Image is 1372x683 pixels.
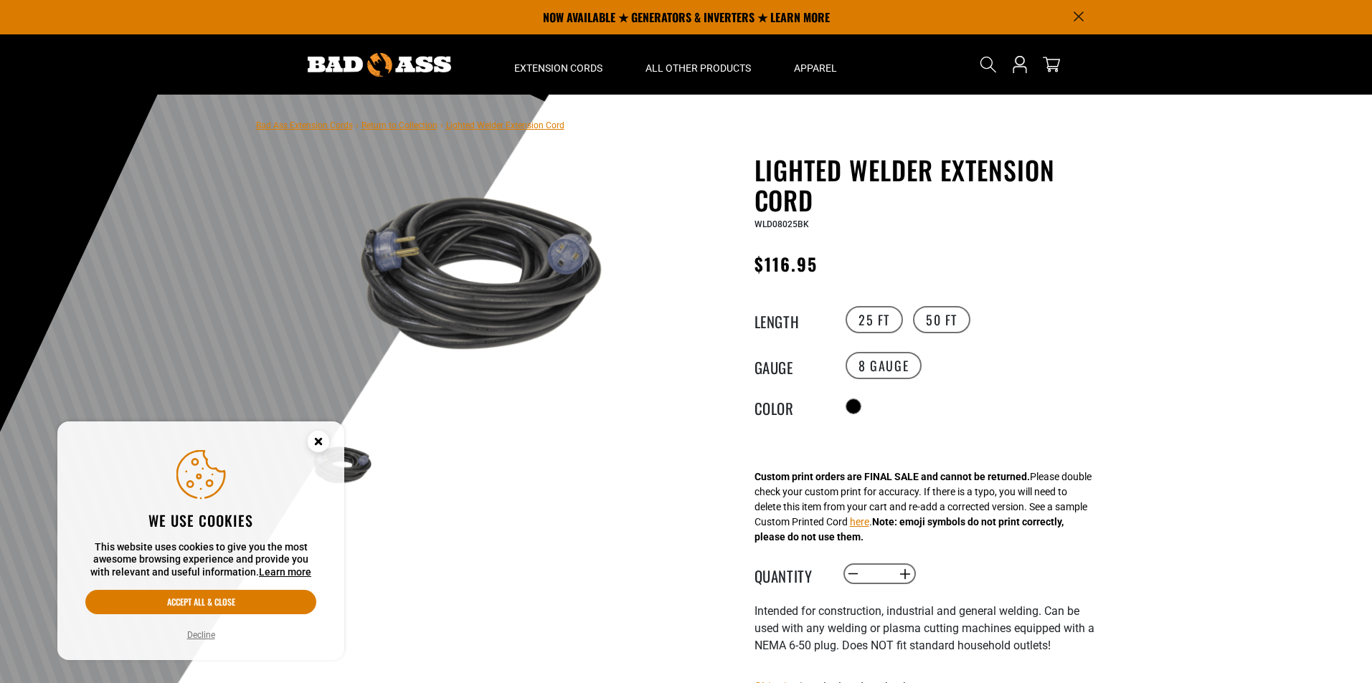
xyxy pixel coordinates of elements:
button: here [850,515,869,530]
span: › [356,120,359,130]
button: Accept all & close [85,590,316,614]
h1: Lighted Welder Extension Cord [754,155,1106,215]
span: › [440,120,443,130]
a: Bad Ass Extension Cords [256,120,353,130]
label: 25 FT [846,306,903,333]
a: Learn more [259,566,311,578]
span: All Other Products [645,62,751,75]
span: $116.95 [754,251,818,277]
span: WLD08025BK [754,219,809,229]
legend: Length [754,310,826,329]
span: Lighted Welder Extension Cord [446,120,564,130]
legend: Gauge [754,356,826,375]
button: Decline [183,628,219,642]
span: Apparel [794,62,837,75]
legend: Color [754,397,826,416]
strong: Custom print orders are FINAL SALE and cannot be returned. [754,471,1030,482]
img: Bad Ass Extension Cords [308,53,451,77]
summary: Extension Cords [493,34,624,95]
summary: All Other Products [624,34,772,95]
strong: Note: emoji symbols do not print correctly, please do not use them. [754,516,1064,543]
a: Return to Collection [361,120,437,130]
label: Quantity [754,565,826,583]
img: black [298,158,644,388]
h2: We use cookies [85,511,316,530]
aside: Cookie Consent [57,421,344,661]
label: 50 FT [913,306,970,333]
nav: breadcrumbs [256,116,564,133]
summary: Apparel [772,34,858,95]
summary: Search [977,53,1000,76]
p: This website uses cookies to give you the most awesome browsing experience and provide you with r... [85,541,316,579]
span: Extension Cords [514,62,602,75]
div: Please double check your custom print for accuracy. If there is a typo, you will need to delete t... [754,469,1092,545]
label: 8 Gauge [846,352,922,379]
span: Intended for construction, industrial and general welding. Can be used with any welding or plasma... [754,604,1094,652]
